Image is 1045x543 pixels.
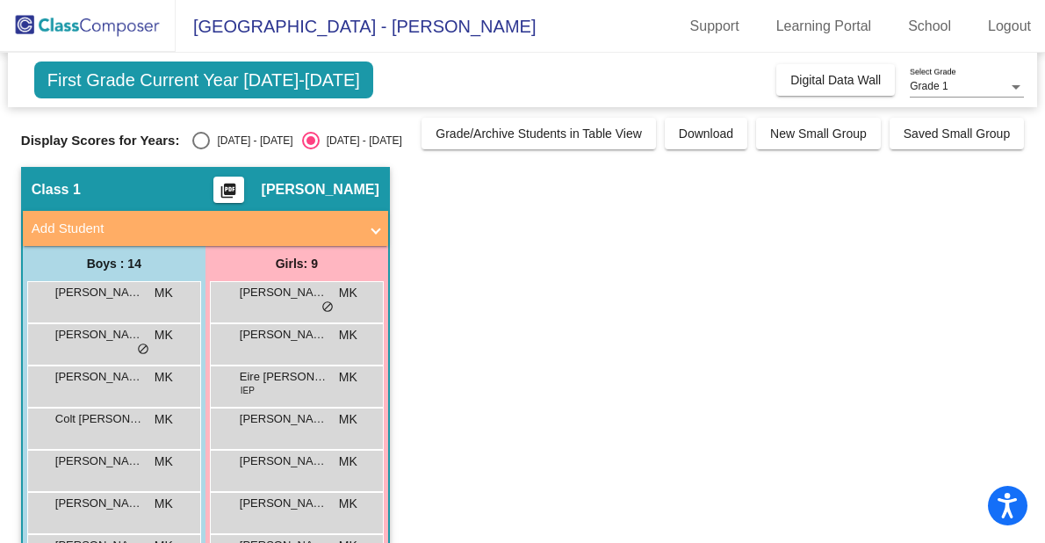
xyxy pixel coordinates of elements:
[55,495,143,512] span: [PERSON_NAME]
[210,133,292,148] div: [DATE] - [DATE]
[155,284,173,302] span: MK
[32,219,358,239] mat-panel-title: Add Student
[894,12,965,40] a: School
[240,452,328,470] span: [PERSON_NAME]
[155,368,173,387] span: MK
[910,80,948,92] span: Grade 1
[339,495,357,513] span: MK
[205,246,388,281] div: Girls: 9
[23,211,388,246] mat-expansion-panel-header: Add Student
[55,452,143,470] span: [PERSON_NAME]
[23,246,205,281] div: Boys : 14
[192,132,401,149] mat-radio-group: Select an option
[240,326,328,344] span: [PERSON_NAME]
[32,181,81,199] span: Class 1
[155,495,173,513] span: MK
[762,12,886,40] a: Learning Portal
[321,300,334,315] span: do_not_disturb_alt
[974,12,1045,40] a: Logout
[240,368,328,386] span: Eire [PERSON_NAME]
[339,326,357,344] span: MK
[679,127,733,141] span: Download
[155,452,173,471] span: MK
[320,133,402,148] div: [DATE] - [DATE]
[339,284,357,302] span: MK
[422,118,656,149] button: Grade/Archive Students in Table View
[55,410,143,428] span: Colt [PERSON_NAME]
[436,127,642,141] span: Grade/Archive Students in Table View
[55,326,143,344] span: [PERSON_NAME]
[676,12,753,40] a: Support
[776,64,895,96] button: Digital Data Wall
[55,368,143,386] span: [PERSON_NAME]
[21,133,180,148] span: Display Scores for Years:
[790,73,881,87] span: Digital Data Wall
[218,182,239,206] mat-icon: picture_as_pdf
[756,118,881,149] button: New Small Group
[155,410,173,429] span: MK
[241,384,255,397] span: IEP
[240,284,328,301] span: [PERSON_NAME]
[262,181,379,199] span: [PERSON_NAME]
[34,62,373,98] span: First Grade Current Year [DATE]-[DATE]
[240,410,328,428] span: [PERSON_NAME]
[55,284,143,301] span: [PERSON_NAME]
[155,326,173,344] span: MK
[339,452,357,471] span: MK
[890,118,1024,149] button: Saved Small Group
[339,410,357,429] span: MK
[770,127,867,141] span: New Small Group
[904,127,1010,141] span: Saved Small Group
[240,495,328,512] span: [PERSON_NAME]
[665,118,747,149] button: Download
[339,368,357,387] span: MK
[137,343,149,357] span: do_not_disturb_alt
[176,12,536,40] span: [GEOGRAPHIC_DATA] - [PERSON_NAME]
[213,177,244,203] button: Print Students Details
